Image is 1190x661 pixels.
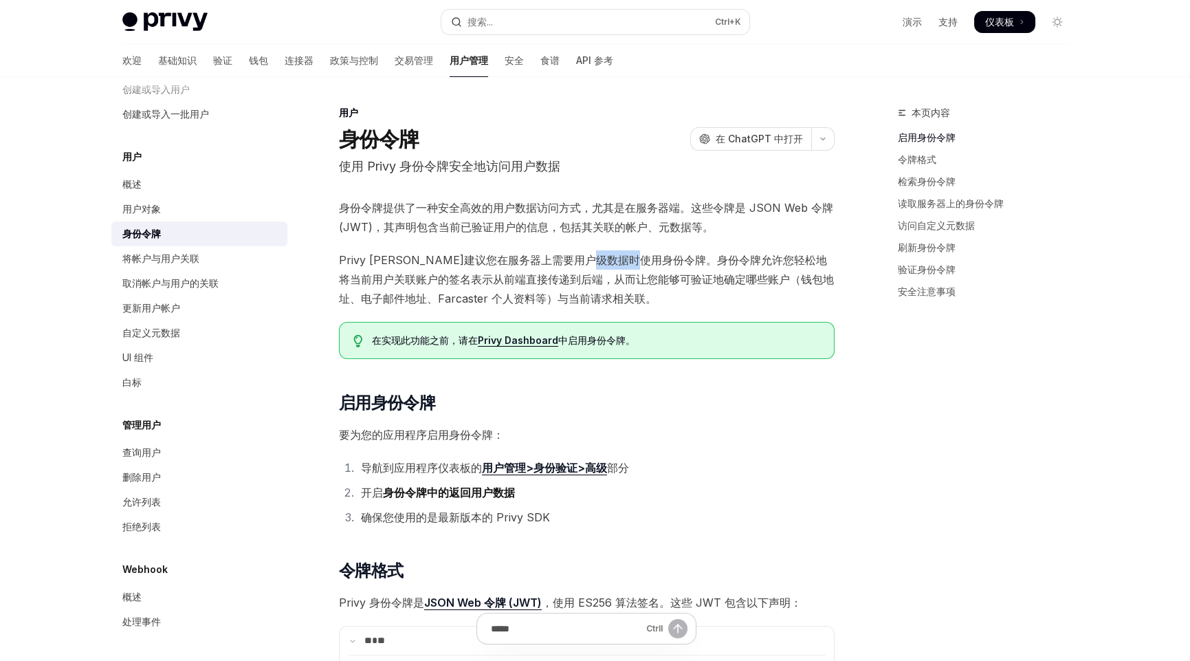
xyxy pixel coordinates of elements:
[576,44,613,77] a: API 参考
[111,296,287,321] a: 更新用户帐户
[715,17,729,27] font: Ctrl
[898,263,956,275] font: 验证身份令牌
[122,302,180,314] font: 更新用户帐户
[122,54,142,66] font: 欢迎
[903,16,922,28] font: 演示
[450,54,488,66] font: 用户管理
[424,596,542,609] font: JSON Web 令牌 (JWT)
[372,334,478,346] font: 在实现此功能之前，请在
[729,17,741,27] font: +K
[122,178,142,190] font: 概述
[478,334,558,346] font: Privy Dashboard
[111,271,287,296] a: 取消帐户与用户的关联
[450,44,488,77] a: 用户管理
[505,44,524,77] a: 安全
[111,221,287,246] a: 身份令牌
[558,334,635,346] font: 中启用身份令牌。
[898,215,1079,237] a: 访问自定义元数据
[898,285,956,297] font: 安全注意事项
[122,327,180,338] font: 自定义元数据
[111,370,287,395] a: 白标
[898,193,1079,215] a: 读取服务器上的身份令牌
[330,54,378,66] font: 政策与控制
[974,11,1035,33] a: 仪表板
[542,596,802,609] font: ，使用 ES256 算法签名。这些 JWT 包含以下声明：
[361,510,550,524] font: 确保您使用的是最新版本的 Privy SDK
[122,521,161,532] font: 拒绝列表
[467,16,493,28] font: 搜索...
[898,197,1004,209] font: 读取服务器上的身份令牌
[339,428,504,442] font: 要为您的应用程序启用身份令牌：
[607,461,629,475] font: 部分
[285,44,313,77] a: 连接器
[111,172,287,197] a: 概述
[353,335,363,347] svg: 提示
[383,486,515,499] font: 身份令牌中的返回用户数据
[576,54,613,66] font: API 参考
[898,237,1079,259] a: 刷新身份令牌
[122,496,161,508] font: 允许列表
[122,203,161,215] font: 用户对象
[111,440,287,465] a: 查询用户
[690,127,811,151] button: 在 ChatGPT 中打开
[441,10,749,34] button: 打开搜索
[898,219,975,231] font: 访问自定义元数据
[898,281,1079,303] a: 安全注意事项
[111,609,287,634] a: 处理事件
[249,44,268,77] a: 钱包
[898,175,956,187] font: 检索身份令牌
[111,490,287,514] a: 允许列表
[122,351,153,363] font: UI 组件
[111,585,287,609] a: 概述
[122,228,161,239] font: 身份令牌
[111,514,287,539] a: 拒绝列表
[540,54,560,66] font: 食谱
[339,393,435,413] font: 启用身份令牌
[111,246,287,271] a: 将帐户与用户关联
[339,596,424,609] font: Privy 身份令牌是
[339,127,419,151] font: 身份令牌
[482,461,607,475] a: 用户管理>身份验证>高级
[285,54,313,66] font: 连接器
[478,334,558,347] a: Privy Dashboard
[122,616,161,627] font: 处理事件
[395,44,433,77] a: 交易管理
[898,171,1079,193] a: 检索身份令牌
[122,151,142,162] font: 用户
[122,12,208,32] img: 灯光标志
[111,102,287,127] a: 创建或导入一批用户
[122,44,142,77] a: 欢迎
[122,419,161,431] font: 管理用户
[361,486,383,499] font: 开启
[330,44,378,77] a: 政策与控制
[339,201,833,234] font: 身份令牌提供了一种安全高效的用户数据访问方式，尤其是在服务器端。这些令牌是 JSON Web 令牌 (JWT)，其声明包含当前已验证用户的信息，包括其关联的帐户、元数据等。
[898,259,1079,281] a: 验证身份令牌
[339,159,560,173] font: 使用 Privy 身份令牌安全地访问用户数据
[122,277,219,289] font: 取消帐户与用户的关联
[898,149,1079,171] a: 令牌格式
[111,345,287,370] a: UI 组件
[111,197,287,221] a: 用户对象
[122,252,199,264] font: 将帐户与用户关联
[122,446,161,458] font: 查询用户
[716,133,803,144] font: 在 ChatGPT 中打开
[339,253,834,305] font: Privy [PERSON_NAME]建议您在服务器上需要用户级数据时使用身份令牌。身份令牌允许您轻松地将当前用户关联账户的签名表示从前端直接传递到后端，从而让您能够可验证地确定哪些账户（钱包地...
[912,107,950,118] font: 本页内容
[491,614,641,644] input: 提问...
[122,563,168,575] font: Webhook
[668,619,687,638] button: 发送消息
[395,54,433,66] font: 交易管理
[985,16,1014,28] font: 仪表板
[898,131,956,143] font: 启用身份令牌
[111,321,287,345] a: 自定义元数据
[1046,11,1068,33] button: 切换暗模式
[158,44,197,77] a: 基础知识
[898,241,956,253] font: 刷新身份令牌
[213,44,232,77] a: 验证
[424,596,542,610] a: JSON Web 令牌 (JWT)
[938,16,958,28] font: 支持
[361,461,482,475] font: 导航到应用程序仪表板的
[938,15,958,29] a: 支持
[122,108,209,120] font: 创建或导入一批用户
